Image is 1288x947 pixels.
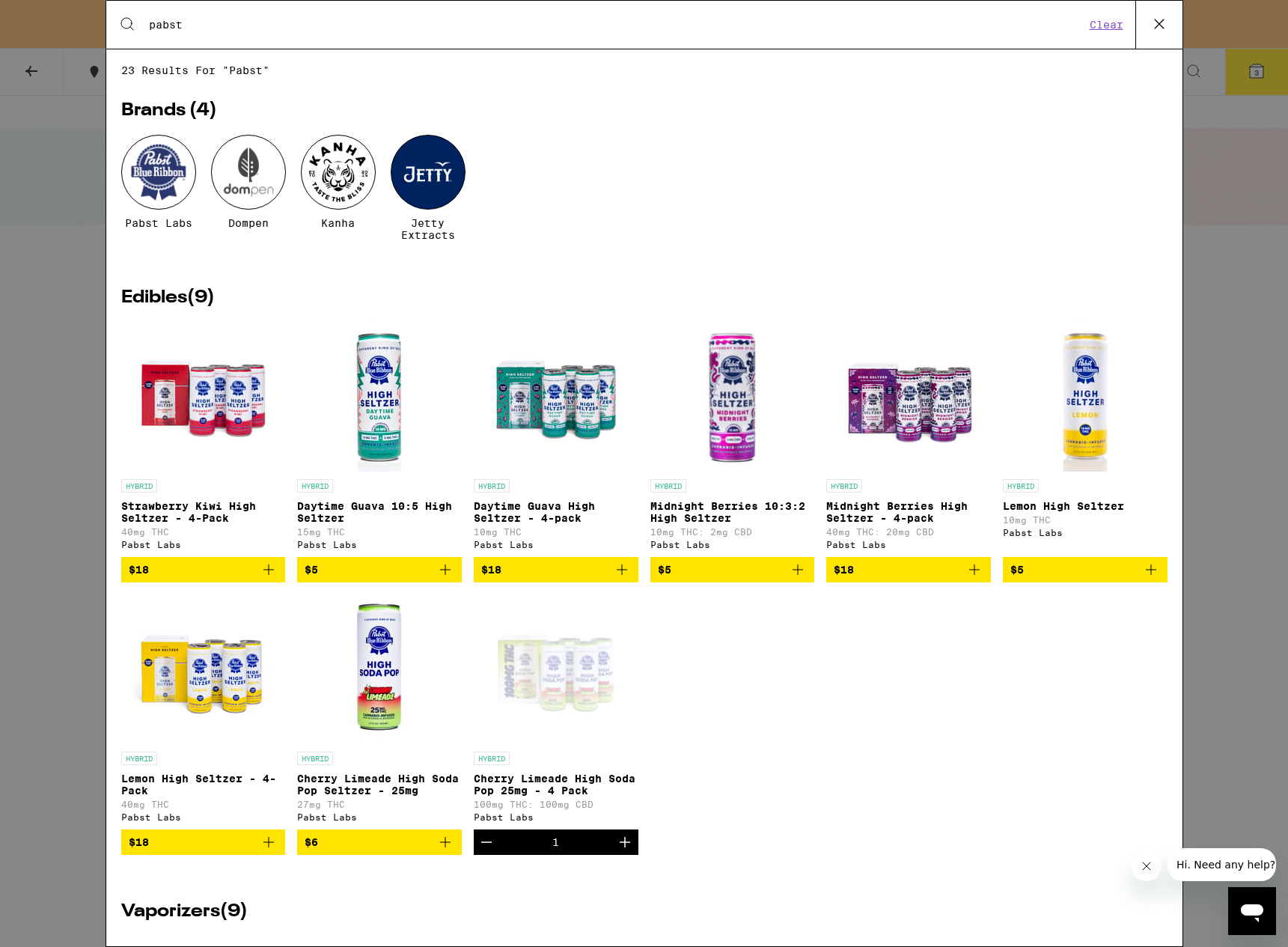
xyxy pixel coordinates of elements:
button: Increment [612,829,638,855]
span: $18 [481,564,501,576]
span: $18 [834,564,854,576]
button: Add to bag [474,557,638,582]
iframe: Message from company [1168,848,1276,881]
p: HYBRID [650,479,686,493]
p: 10mg THC: 2mg CBD [650,527,815,537]
p: 27mg THC [297,800,462,809]
p: HYBRID [826,479,862,493]
span: $5 [1010,564,1024,576]
p: 40mg THC [121,527,286,537]
p: 10mg THC [474,527,638,537]
button: Add to bag [650,557,815,582]
button: Add to bag [297,829,462,855]
button: Add to bag [297,557,462,582]
span: Dompen [228,217,269,229]
p: Cherry Limeade High Soda Pop 25mg - 4 Pack [474,773,638,797]
p: HYBRID [297,752,333,765]
div: Pabst Labs [474,812,638,822]
div: Pabst Labs [121,812,286,822]
span: Jetty Extracts [391,217,466,241]
span: $18 [129,564,149,576]
p: HYBRID [1003,479,1039,493]
div: Pabst Labs [826,540,991,549]
div: 1 [552,836,559,848]
p: HYBRID [474,479,510,493]
span: 23 results for "pabst" [121,64,1168,76]
img: Pabst Labs - Lemon High Seltzer [1010,322,1160,472]
iframe: Button to launch messaging window [1228,887,1276,935]
a: Open page for Daytime Guava 10:5 High Seltzer from Pabst Labs [297,322,462,557]
img: Pabst Labs - Midnight Berries 10:3:2 High Seltzer [657,322,808,472]
a: Open page for Cherry Limeade High Soda Pop 25mg - 4 Pack from Pabst Labs [474,594,638,829]
span: Kanha [321,217,355,229]
p: Lemon High Seltzer [1003,500,1168,512]
p: HYBRID [474,752,510,765]
img: Pabst Labs - Cherry Limeade High Soda Pop Seltzer - 25mg [305,594,454,744]
a: Open page for Cherry Limeade High Soda Pop Seltzer - 25mg from Pabst Labs [297,594,462,829]
p: Lemon High Seltzer - 4-Pack [121,773,286,797]
h2: Vaporizers ( 9 ) [121,903,1168,921]
span: $18 [129,836,149,848]
p: 40mg THC: 20mg CBD [826,527,991,537]
h2: Brands ( 4 ) [121,102,1168,120]
span: Pabst Labs [125,217,192,229]
p: Midnight Berries High Seltzer - 4-pack [826,500,991,524]
p: Daytime Guava 10:5 High Seltzer [297,500,462,524]
a: Open page for Strawberry Kiwi High Seltzer - 4-Pack from Pabst Labs [121,322,286,557]
h2: Edibles ( 9 ) [121,289,1168,307]
span: $5 [305,564,318,576]
p: Strawberry Kiwi High Seltzer - 4-Pack [121,500,286,524]
img: Pabst Labs - Daytime Guava High Seltzer - 4-pack [481,322,631,472]
p: 10mg THC [1003,515,1168,525]
img: Pabst Labs - Strawberry Kiwi High Seltzer - 4-Pack [128,322,278,472]
div: Pabst Labs [297,540,462,549]
a: Open page for Lemon High Seltzer - 4-Pack from Pabst Labs [121,594,286,829]
p: 15mg THC [297,527,462,537]
button: Add to bag [1003,557,1168,582]
button: Decrement [474,829,499,855]
img: Pabst Labs - Daytime Guava 10:5 High Seltzer [305,322,454,472]
a: Open page for Lemon High Seltzer from Pabst Labs [1003,322,1168,557]
button: Clear [1085,18,1128,31]
p: Daytime Guava High Seltzer - 4-pack [474,500,638,524]
span: $5 [658,564,671,576]
button: Add to bag [121,557,286,582]
iframe: Close message [1132,851,1162,881]
p: HYBRID [121,752,157,765]
div: Pabst Labs [297,812,462,822]
p: 40mg THC [121,800,286,809]
input: Search for products & categories [148,18,1085,31]
p: Cherry Limeade High Soda Pop Seltzer - 25mg [297,773,462,797]
span: $6 [305,836,318,848]
button: Add to bag [121,829,286,855]
div: Pabst Labs [1003,528,1168,538]
img: Pabst Labs - Midnight Berries High Seltzer - 4-pack [834,322,983,472]
p: HYBRID [121,479,157,493]
p: 100mg THC: 100mg CBD [474,800,638,809]
a: Open page for Midnight Berries 10:3:2 High Seltzer from Pabst Labs [650,322,815,557]
div: Pabst Labs [650,540,815,549]
img: Pabst Labs - Lemon High Seltzer - 4-Pack [128,594,278,744]
a: Open page for Midnight Berries High Seltzer - 4-pack from Pabst Labs [826,322,991,557]
a: Open page for Daytime Guava High Seltzer - 4-pack from Pabst Labs [474,322,638,557]
button: Add to bag [826,557,991,582]
p: HYBRID [297,479,333,493]
div: Pabst Labs [121,540,286,549]
p: Midnight Berries 10:3:2 High Seltzer [650,500,815,524]
div: Pabst Labs [474,540,638,549]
